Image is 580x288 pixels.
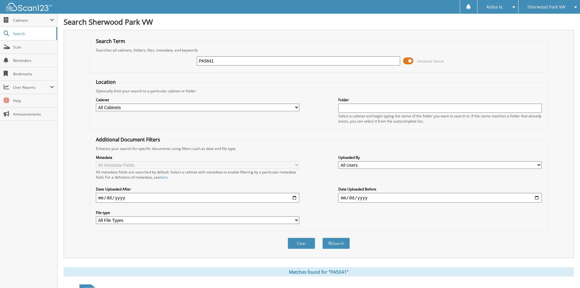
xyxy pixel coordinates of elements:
[338,155,542,160] label: Uploaded By
[417,59,444,63] span: Advanced Search
[64,267,574,276] div: Matches found for "PA5641"
[527,5,565,9] span: Sherwood Park VW
[13,58,54,63] span: Reminders
[96,193,299,203] input: start
[13,44,54,50] span: Scan
[13,112,54,117] span: Announcements
[93,136,163,143] legend: Additional Document Filters
[322,238,350,249] button: Search
[93,48,545,53] div: Searches all cabinets, folders, files, metadata, and keywords
[288,238,315,249] button: Clear
[93,38,128,44] legend: Search Term
[550,259,580,288] iframe: Chat Widget
[96,187,299,192] label: Date Uploaded After
[93,79,119,85] legend: Location
[96,97,299,102] label: Cabinet
[64,17,574,27] h1: Search Sherwood Park VW
[93,88,545,94] div: Optionally limit your search to a particular cabinet or folder
[338,113,542,124] div: Select a cabinet and begin typing the name of the folder you want to search in. If the name match...
[13,18,50,23] span: Cabinets
[13,31,53,36] span: Search
[338,193,542,203] input: end
[486,5,504,9] span: Aldea N.
[93,146,545,151] div: Enhance your search for specific documents using filters such as date and file type.
[13,71,54,76] span: Bookmarks
[96,155,299,160] label: Metadata
[96,169,299,180] div: All metadata fields are searched by default. Select a cabinet with metadata to enable filtering b...
[338,97,542,102] label: Folder
[160,175,168,180] a: here
[13,98,54,103] span: Help
[338,187,542,192] label: Date Uploaded Before
[96,210,299,215] label: File type
[6,3,52,11] img: scan123-logo-white.svg
[13,85,50,90] span: User Reports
